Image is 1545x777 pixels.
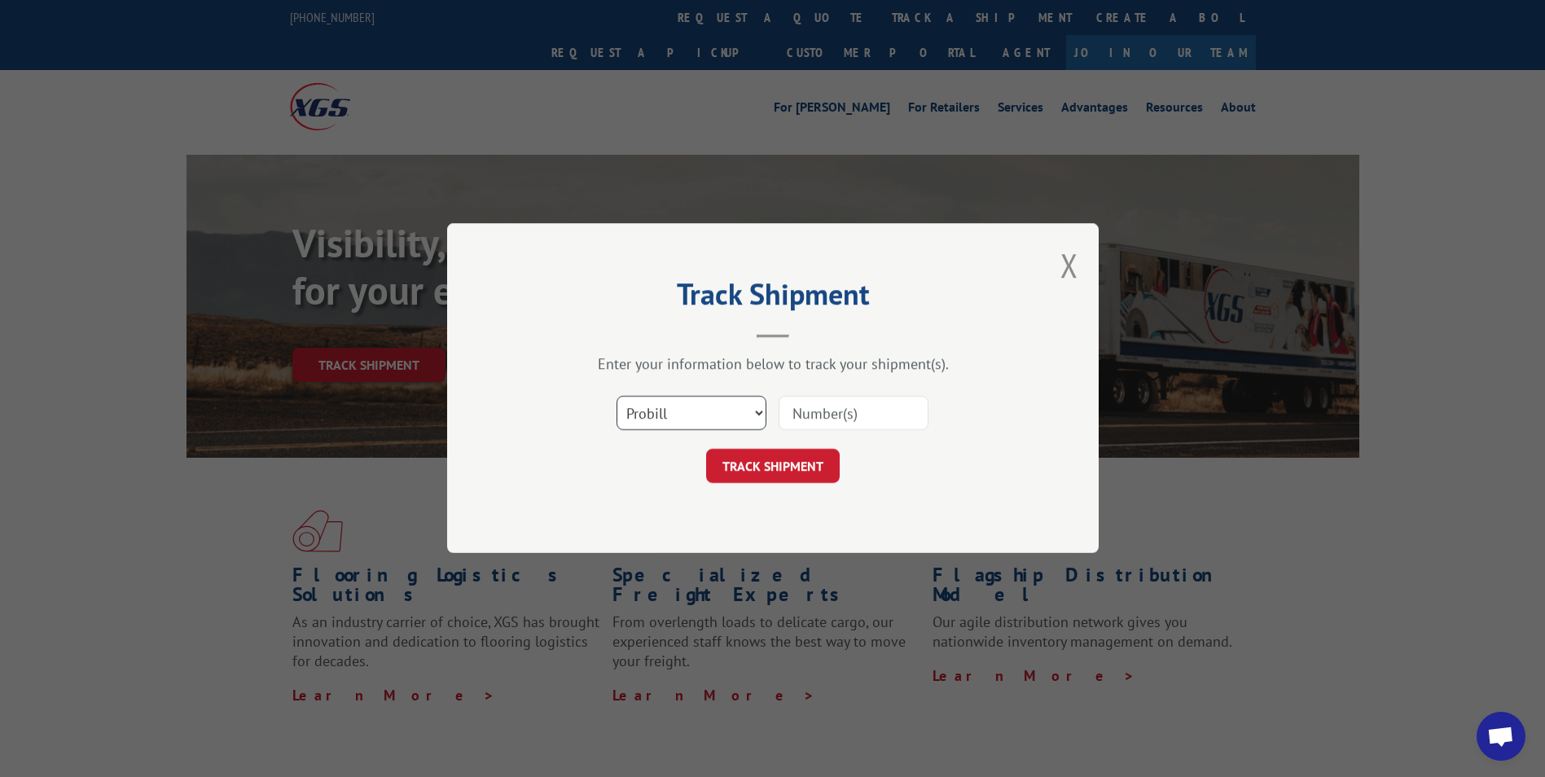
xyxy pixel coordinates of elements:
[779,397,928,431] input: Number(s)
[1477,712,1525,761] div: Open chat
[529,355,1017,374] div: Enter your information below to track your shipment(s).
[706,450,840,484] button: TRACK SHIPMENT
[1060,244,1078,287] button: Close modal
[529,283,1017,314] h2: Track Shipment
